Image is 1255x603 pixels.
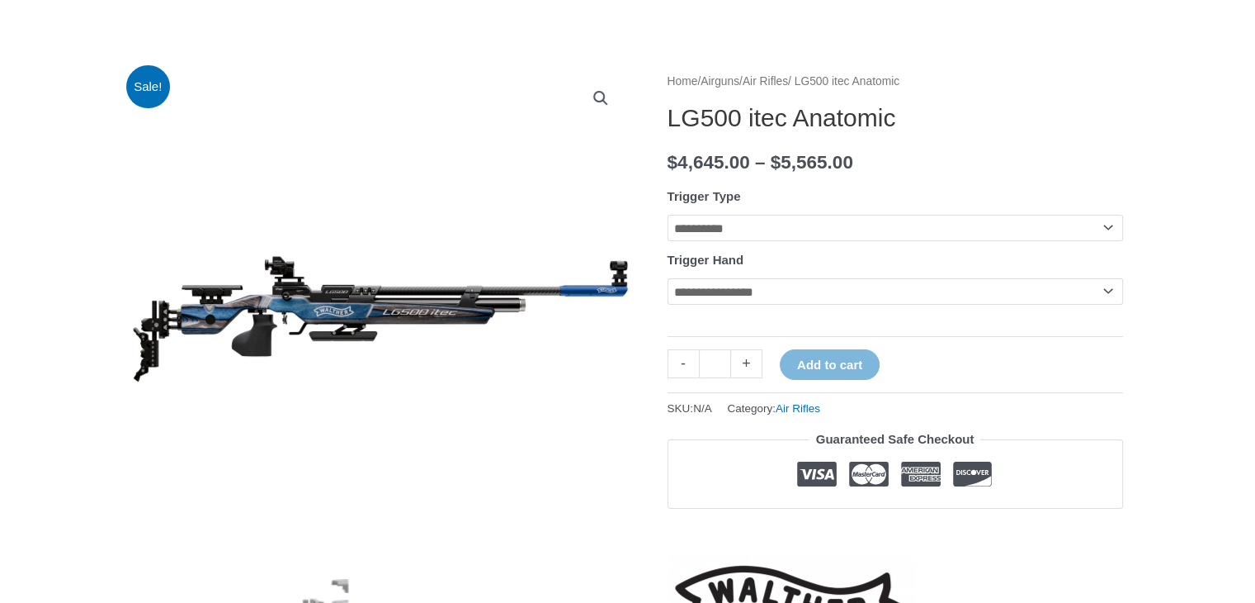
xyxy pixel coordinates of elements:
bdi: 4,645.00 [668,152,750,173]
span: Sale! [126,65,170,109]
a: Home [668,75,698,88]
h1: LG500 itec Anatomic [668,103,1123,133]
span: $ [668,152,678,173]
span: $ [771,152,781,173]
a: Airguns [701,75,739,88]
a: Air Rifles [776,402,820,415]
iframe: Customer reviews powered by Trustpilot [668,521,1123,541]
button: Add to cart [780,349,880,380]
a: + [731,349,762,378]
span: – [755,152,766,173]
bdi: 5,565.00 [771,152,853,173]
label: Trigger Hand [668,253,744,267]
span: N/A [693,402,712,415]
input: Product quantity [699,349,731,378]
nav: Breadcrumb [668,71,1123,93]
span: SKU: [668,398,712,419]
legend: Guaranteed Safe Checkout [809,428,981,451]
a: - [668,349,699,378]
label: Trigger Type [668,189,741,203]
a: Air Rifles [743,75,788,88]
a: View full-screen image gallery [586,83,616,113]
span: Category: [727,398,820,419]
